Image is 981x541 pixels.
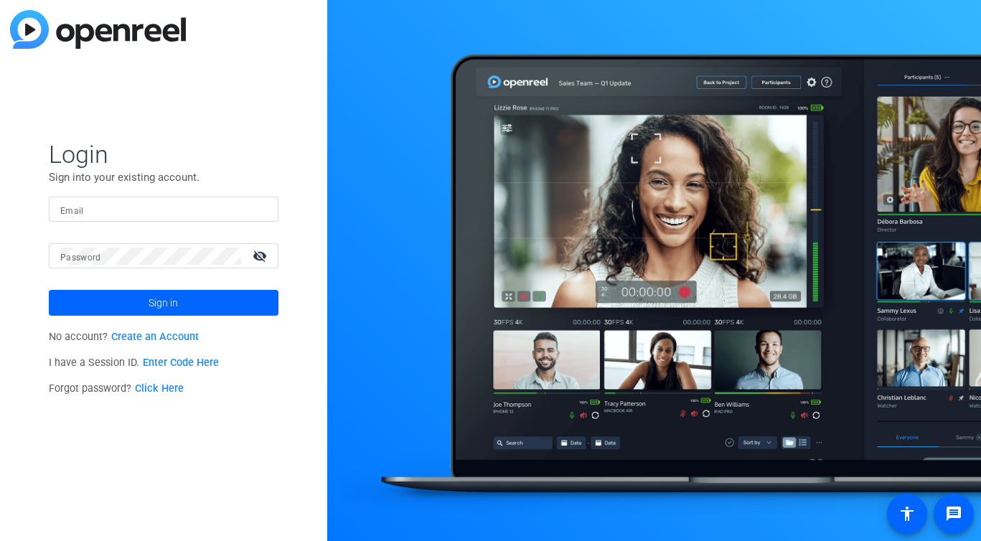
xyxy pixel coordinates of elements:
mat-label: Email [60,206,84,216]
span: Sign in [149,285,178,321]
span: Login [49,139,278,169]
a: Create an Account [111,331,199,343]
span: I have a Session ID. [49,357,219,369]
p: Sign into your existing account. [49,169,278,185]
mat-icon: message [945,505,962,522]
button: Sign in [49,290,278,316]
mat-icon: visibility_off [244,245,278,266]
mat-icon: accessibility [898,505,916,522]
span: Forgot password? [49,382,184,395]
a: Click Here [135,382,184,395]
span: No account? [49,331,199,343]
input: Enter Email Address [60,201,267,218]
img: blue-gradient.svg [10,10,186,49]
a: Enter Code Here [143,357,219,369]
mat-label: Password [60,253,101,263]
